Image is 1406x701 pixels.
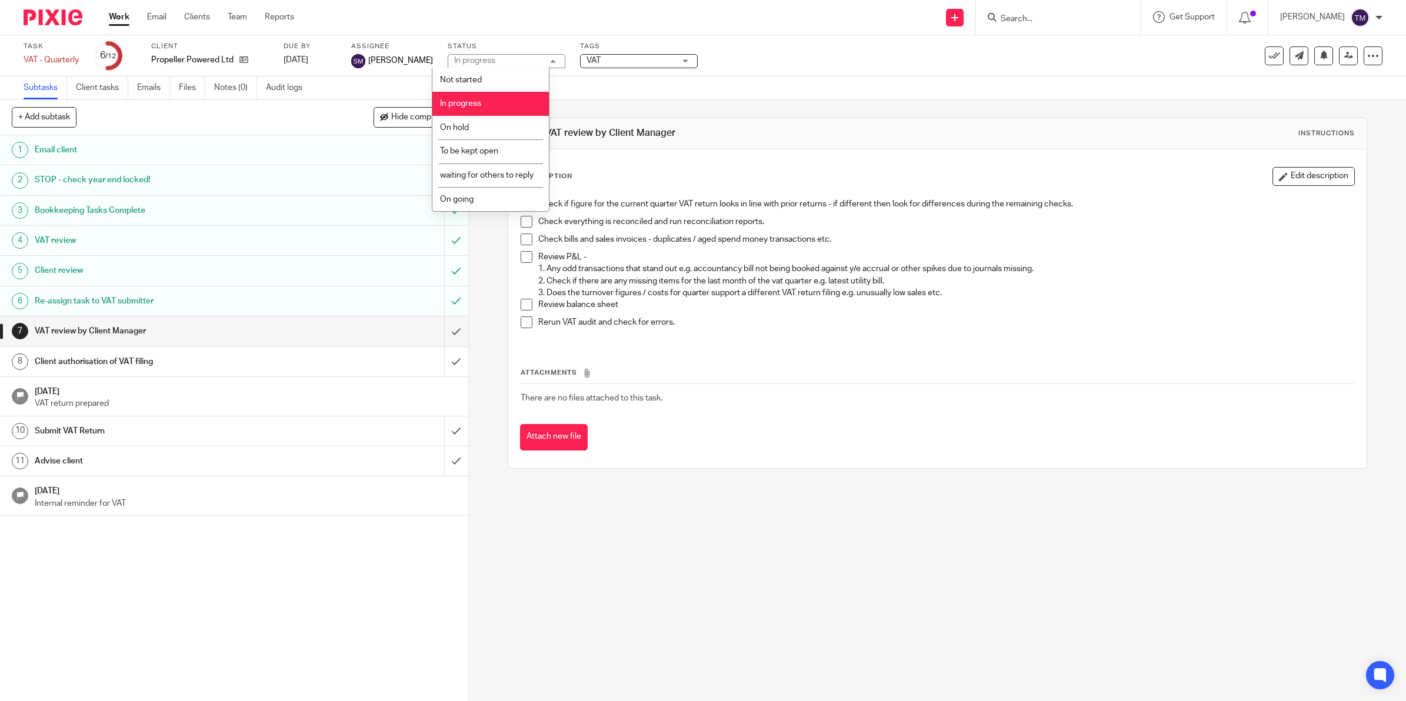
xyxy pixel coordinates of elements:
[521,369,577,376] span: Attachments
[137,76,170,99] a: Emails
[1280,11,1345,23] p: [PERSON_NAME]
[35,202,300,219] h1: Bookkeeping Tasks Complete
[100,49,116,62] div: 6
[440,123,469,132] span: On hold
[214,76,257,99] a: Notes (0)
[440,99,481,108] span: In progress
[391,113,450,122] span: Hide completed
[1272,167,1355,186] button: Edit description
[1170,13,1215,21] span: Get Support
[12,423,28,439] div: 10
[35,353,300,370] h1: Client authorisation of VAT filing
[440,147,498,155] span: To be kept open
[35,452,300,470] h1: Advise client
[24,76,67,99] a: Subtasks
[151,42,269,51] label: Client
[12,353,28,370] div: 8
[580,42,698,51] label: Tags
[12,172,28,189] div: 2
[109,11,129,23] a: Work
[105,53,116,59] small: /12
[265,11,294,23] a: Reports
[538,198,1354,210] p: Check if figure for the current quarter VAT return looks in line with prior returns - if differen...
[538,287,1354,299] p: 3. Does the turnover figures / costs for quarter support a different VAT return filing e.g. unusu...
[35,292,300,310] h1: Re-assign task to VAT submitter
[538,263,1354,275] p: 1. Any odd transactions that stand out e.g. accountancy bill not being booked against y/e accrual...
[35,232,300,249] h1: VAT review
[12,107,76,127] button: + Add subtask
[12,453,28,469] div: 11
[12,232,28,249] div: 4
[284,56,308,64] span: [DATE]
[351,54,365,68] img: svg%3E
[24,42,79,51] label: Task
[35,171,300,189] h1: STOP - check year end locked!
[228,11,247,23] a: Team
[1351,8,1370,27] img: svg%3E
[520,424,588,450] button: Attach new file
[35,482,457,497] h1: [DATE]
[151,54,234,66] p: Propeller Powered Ltd
[448,42,565,51] label: Status
[999,14,1105,25] input: Search
[374,107,457,127] button: Hide completed
[368,55,433,66] span: [PERSON_NAME]
[266,76,311,99] a: Audit logs
[184,11,210,23] a: Clients
[538,316,1354,328] p: Rerun VAT audit and check for errors.
[351,42,433,51] label: Assignee
[440,171,534,179] span: waiting for others to reply
[35,498,457,509] p: Internal reminder for VAT
[12,323,28,339] div: 7
[12,293,28,309] div: 6
[538,275,1354,287] p: 2. Check if there are any missing items for the last month of the vat quarter e.g. latest utility...
[147,11,166,23] a: Email
[538,216,1354,228] p: Check everything is reconciled and run reconciliation reports.
[12,202,28,219] div: 3
[440,195,474,203] span: On going
[1298,129,1355,138] div: Instructions
[35,141,300,159] h1: Email client
[538,251,1354,263] p: Review P&L -
[24,9,82,25] img: Pixie
[587,56,601,65] span: VAT
[179,76,205,99] a: Files
[35,422,300,440] h1: Submit VAT Return
[35,322,300,340] h1: VAT review by Client Manager
[545,127,962,139] h1: VAT review by Client Manager
[538,299,1354,311] p: Review balance sheet
[76,76,128,99] a: Client tasks
[12,142,28,158] div: 1
[35,398,457,409] p: VAT return prepared
[12,263,28,279] div: 5
[538,233,1354,245] p: Check bills and sales invoices - duplicates / aged spend money transactions etc.
[454,56,495,65] div: In progress
[35,383,457,398] h1: [DATE]
[440,76,482,84] span: Not started
[521,394,662,402] span: There are no files attached to this task.
[24,54,79,66] div: VAT - Quarterly
[35,262,300,279] h1: Client review
[284,42,336,51] label: Due by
